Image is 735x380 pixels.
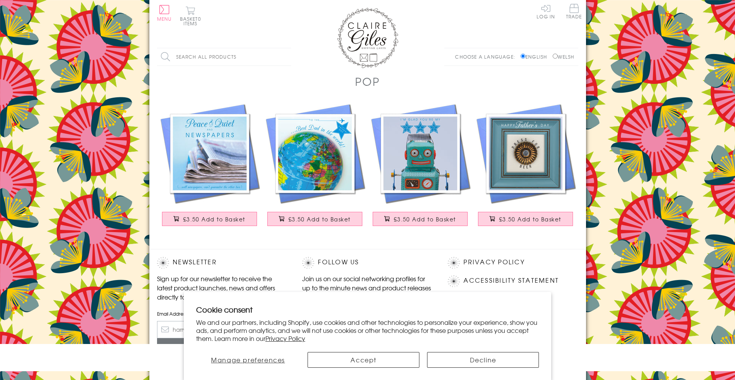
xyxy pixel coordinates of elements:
span: Manage preferences [211,355,285,364]
a: Privacy Policy [265,334,305,343]
span: Trade [566,4,582,19]
span: 0 items [183,15,201,27]
p: Sign up for our newsletter to receive the latest product launches, news and offers directly to yo... [157,274,287,301]
a: Father's Day Card, Happy Father's Day, Press for Beer £3.50 Add to Basket [473,101,578,234]
span: £3.50 Add to Basket [288,215,351,223]
span: £3.50 Add to Basket [394,215,456,223]
button: Accept [308,352,419,368]
label: Welsh [553,53,575,60]
button: Manage preferences [196,352,300,368]
a: Father's Day Card, Robot, I'm Glad You're My Dad £3.50 Add to Basket [368,101,473,234]
img: Claire Giles Greetings Cards [337,8,398,68]
input: Subscribe [157,338,287,355]
h2: Newsletter [157,257,287,269]
a: Father's Day Card, Newspapers, Peace and Quiet and Newspapers £3.50 Add to Basket [157,101,262,234]
button: Menu [157,5,172,21]
button: Decline [427,352,539,368]
h1: POP [355,74,380,89]
input: Welsh [553,54,558,59]
button: £3.50 Add to Basket [373,212,468,226]
input: harry@hogwarts.edu [157,321,287,338]
button: £3.50 Add to Basket [162,212,257,226]
span: £3.50 Add to Basket [499,215,561,223]
img: Father's Day Card, Robot, I'm Glad You're My Dad [368,101,473,206]
img: Father's Day Card, Happy Father's Day, Press for Beer [473,101,578,206]
a: Accessibility Statement [463,275,559,286]
a: Father's Day Card, Globe, Best Dad in the World £3.50 Add to Basket [262,101,368,234]
span: Menu [157,15,172,22]
input: Search all products [157,48,291,66]
p: Choose a language: [455,53,519,60]
button: Basket0 items [180,6,201,26]
a: Privacy Policy [463,257,524,267]
button: £3.50 Add to Basket [267,212,362,226]
label: Email Address [157,310,287,317]
a: Trade [566,4,582,20]
h2: Follow Us [302,257,432,269]
img: Father's Day Card, Newspapers, Peace and Quiet and Newspapers [157,101,262,206]
button: £3.50 Add to Basket [478,212,573,226]
input: English [521,54,525,59]
p: We and our partners, including Shopify, use cookies and other technologies to personalize your ex... [196,318,539,342]
span: £3.50 Add to Basket [183,215,246,223]
a: Log In [537,4,555,19]
label: English [521,53,551,60]
input: Search [283,48,291,66]
img: Father's Day Card, Globe, Best Dad in the World [262,101,368,206]
h2: Cookie consent [196,304,539,315]
p: Join us on our social networking profiles for up to the minute news and product releases the mome... [302,274,432,301]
